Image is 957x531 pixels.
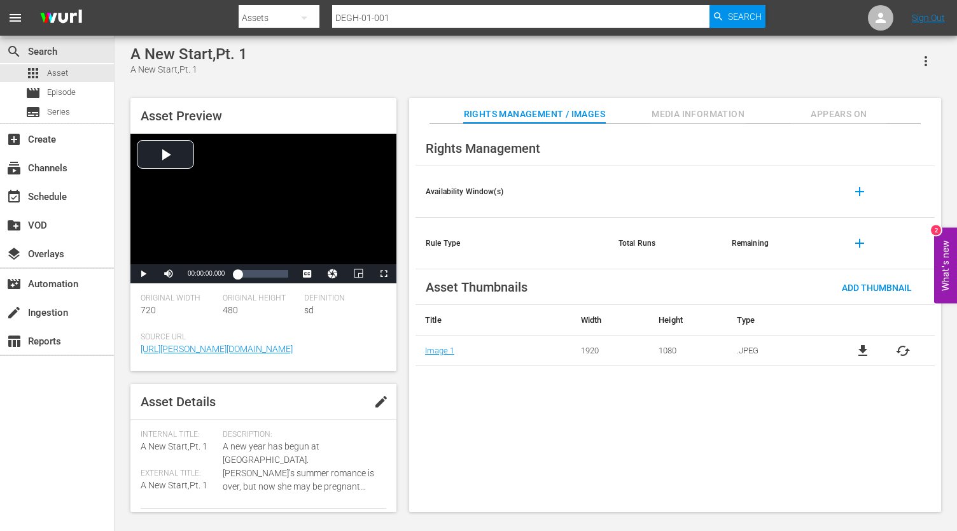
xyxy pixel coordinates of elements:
span: Search [728,5,762,28]
th: Height [649,305,727,336]
span: Source Url [141,332,380,343]
button: Picture-in-Picture [346,264,371,283]
span: Asset Details [141,394,216,409]
button: Fullscreen [371,264,396,283]
button: Mute [156,264,181,283]
th: Total Runs [608,218,722,269]
button: add [844,228,875,258]
span: Appears On [791,106,886,122]
span: add [852,184,867,199]
span: A new year has begun at [GEOGRAPHIC_DATA]. [PERSON_NAME]’s summer romance is over, but now she ma... [223,440,380,493]
button: Search [709,5,765,28]
span: Add Thumbnail [832,283,922,293]
span: Series [47,106,70,118]
button: add [844,176,875,207]
button: Play [130,264,156,283]
a: Image 1 [425,346,454,355]
button: Add Thumbnail [832,276,922,299]
button: Captions [295,264,320,283]
span: 00:00:00.000 [188,270,225,277]
span: menu [8,10,23,25]
span: Create [6,132,22,147]
img: ans4CAIJ8jUAAAAAAAAAAAAAAAAAAAAAAAAgQb4GAAAAAAAAAAAAAAAAAAAAAAAAJMjXAAAAAAAAAAAAAAAAAAAAAAAAgAT5G... [31,3,92,33]
div: A New Start,Pt. 1 [130,45,248,63]
span: Series [25,104,41,120]
span: Description: [223,430,380,440]
span: edit [374,394,389,409]
span: Reports [6,334,22,349]
span: A New Start,Pt. 1 [141,480,207,490]
th: Availability Window(s) [416,166,608,218]
span: Asset Thumbnails [426,280,527,295]
button: cached [895,343,911,358]
button: edit [366,386,396,417]
span: Rights Management [426,141,540,156]
span: Rights Management / Images [464,106,605,122]
span: Channels [6,160,22,176]
span: VOD [6,218,22,233]
div: A New Start,Pt. 1 [130,63,248,76]
span: Asset [47,67,68,80]
span: sd [304,305,314,315]
span: Original Width [141,294,216,304]
span: Episode [47,86,76,99]
th: Width [571,305,649,336]
button: Open Feedback Widget [934,228,957,304]
span: Schedule [6,189,22,204]
a: Sign Out [912,13,945,23]
span: Media Information [650,106,746,122]
th: Rule Type [416,218,608,269]
span: A New Start,Pt. 1 [141,441,207,451]
div: Video Player [130,134,396,283]
th: Type [727,305,831,336]
td: .JPEG [727,336,831,366]
span: Original Height [223,294,298,304]
a: [URL][PERSON_NAME][DOMAIN_NAME] [141,344,293,354]
span: Automation [6,276,22,292]
span: Episode [25,85,41,101]
span: External Title: [141,469,216,479]
span: Definition [304,294,380,304]
div: 2 [931,225,941,236]
span: Overlays [6,246,22,262]
span: add [852,236,867,251]
div: Progress Bar [237,270,288,278]
button: Jump To Time [320,264,346,283]
span: 480 [223,305,238,315]
th: Remaining [722,218,835,269]
span: Asset Preview [141,108,222,124]
th: Title [416,305,571,336]
a: file_download [855,343,870,358]
td: 1920 [571,336,649,366]
span: Internal Title: [141,430,216,440]
span: Asset [25,66,41,81]
span: Ingestion [6,305,22,320]
td: 1080 [649,336,727,366]
span: 720 [141,305,156,315]
span: Search [6,44,22,59]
